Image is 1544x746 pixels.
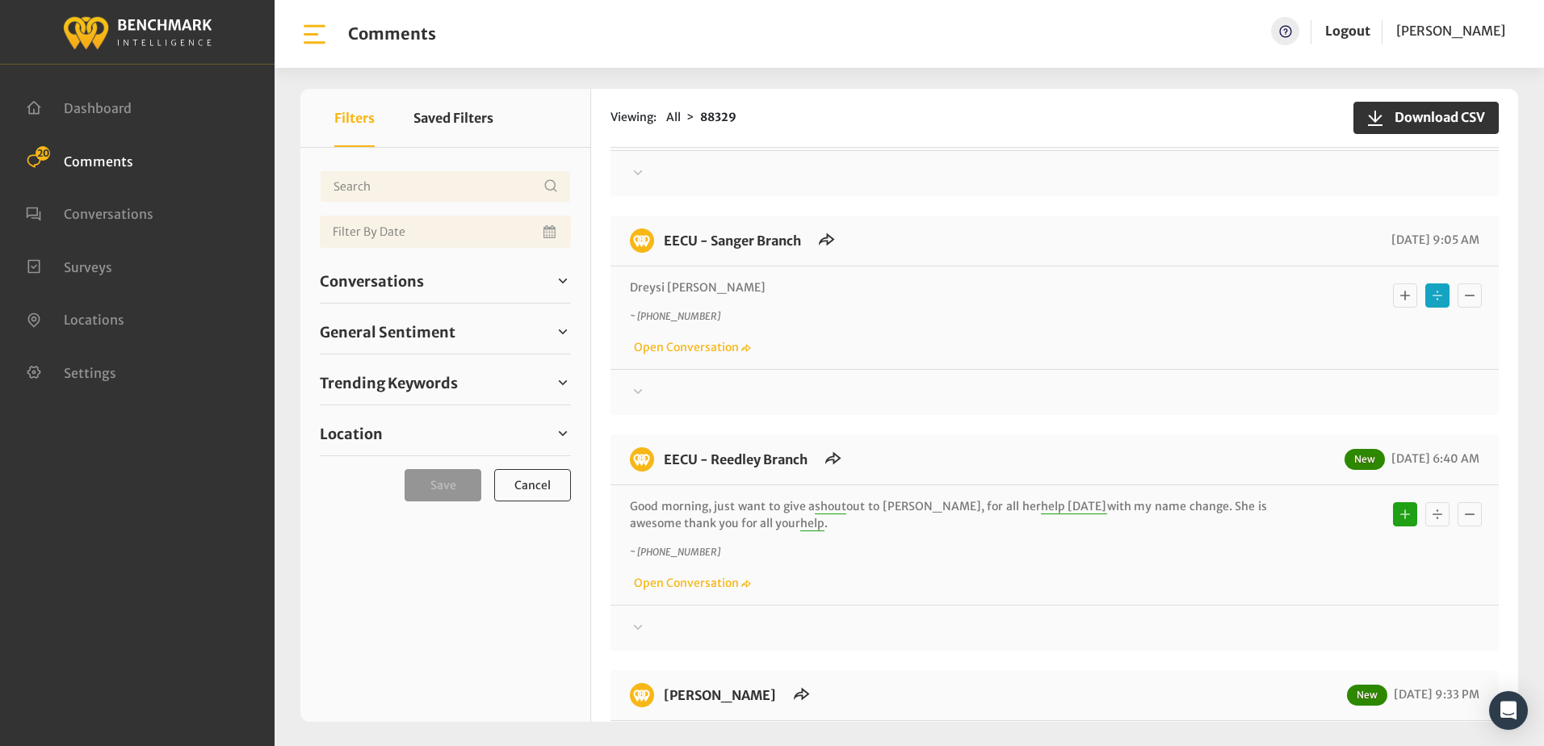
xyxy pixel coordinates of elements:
strong: 88329 [700,110,736,124]
p: Dreysi [PERSON_NAME] [630,279,1267,296]
button: Saved Filters [413,89,493,147]
a: General Sentiment [320,320,571,344]
a: Locations [26,310,124,326]
img: benchmark [630,228,654,253]
span: Dashboard [64,100,132,116]
a: Comments 20 [26,152,133,168]
span: [DATE] 6:40 AM [1387,451,1479,466]
a: EECU - Reedley Branch [664,451,808,467]
img: benchmark [630,447,654,471]
span: Locations [64,312,124,328]
button: Download CSV [1353,102,1499,134]
span: help [DATE] [1041,499,1107,514]
a: Settings [26,363,116,379]
i: ~ [PHONE_NUMBER] [630,310,720,322]
span: Viewing: [610,109,657,126]
input: Username [320,170,571,203]
i: ~ [PHONE_NUMBER] [630,546,720,558]
h6: EECU - Sanger Branch [654,228,811,253]
span: New [1347,685,1387,706]
a: Trending Keywords [320,371,571,395]
button: Filters [334,89,375,147]
span: shout [815,499,846,514]
div: Basic example [1389,279,1486,312]
span: help [800,516,824,531]
span: [DATE] 9:05 AM [1387,233,1479,247]
span: [PERSON_NAME] [1396,23,1505,39]
span: Conversations [320,270,424,292]
span: All [666,110,681,124]
span: General Sentiment [320,321,455,343]
img: bar [300,20,329,48]
button: Cancel [494,469,571,501]
img: benchmark [62,12,212,52]
a: Dashboard [26,98,132,115]
h6: EECU - Perrin [654,683,786,707]
a: Surveys [26,258,112,274]
span: Surveys [64,258,112,275]
a: EECU - Sanger Branch [664,233,801,249]
span: Download CSV [1385,107,1485,127]
h1: Comments [348,24,436,44]
a: Conversations [320,269,571,293]
input: Date range input field [320,216,571,248]
p: Good morning, just want to give a out to [PERSON_NAME], for all her with my name change. She is a... [630,498,1267,532]
h6: EECU - Reedley Branch [654,447,817,471]
span: Comments [64,153,133,169]
span: Settings [64,364,116,380]
span: New [1345,449,1385,470]
a: Logout [1325,23,1370,39]
img: benchmark [630,683,654,707]
a: Conversations [26,204,153,220]
a: Open Conversation [630,576,751,590]
a: [PERSON_NAME] [664,687,776,703]
span: 20 [36,146,50,161]
span: Conversations [64,206,153,222]
div: Open Intercom Messenger [1489,691,1528,730]
a: Open Conversation [630,340,751,354]
a: [PERSON_NAME] [1396,17,1505,45]
a: Logout [1325,17,1370,45]
span: [DATE] 9:33 PM [1390,687,1479,702]
button: Open Calendar [540,216,561,248]
span: Trending Keywords [320,372,458,394]
div: Basic example [1389,498,1486,530]
span: Location [320,423,383,445]
a: Location [320,421,571,446]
